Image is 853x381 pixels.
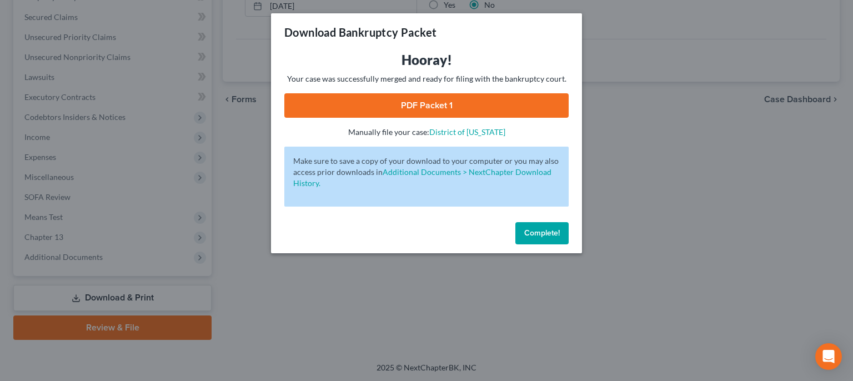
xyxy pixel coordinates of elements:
[524,228,560,238] span: Complete!
[284,93,569,118] a: PDF Packet 1
[284,24,436,40] h3: Download Bankruptcy Packet
[293,156,560,189] p: Make sure to save a copy of your download to your computer or you may also access prior downloads in
[429,127,505,137] a: District of [US_STATE]
[284,127,569,138] p: Manually file your case:
[284,51,569,69] h3: Hooray!
[284,73,569,84] p: Your case was successfully merged and ready for filing with the bankruptcy court.
[515,222,569,244] button: Complete!
[293,167,551,188] a: Additional Documents > NextChapter Download History.
[815,343,842,370] div: Open Intercom Messenger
